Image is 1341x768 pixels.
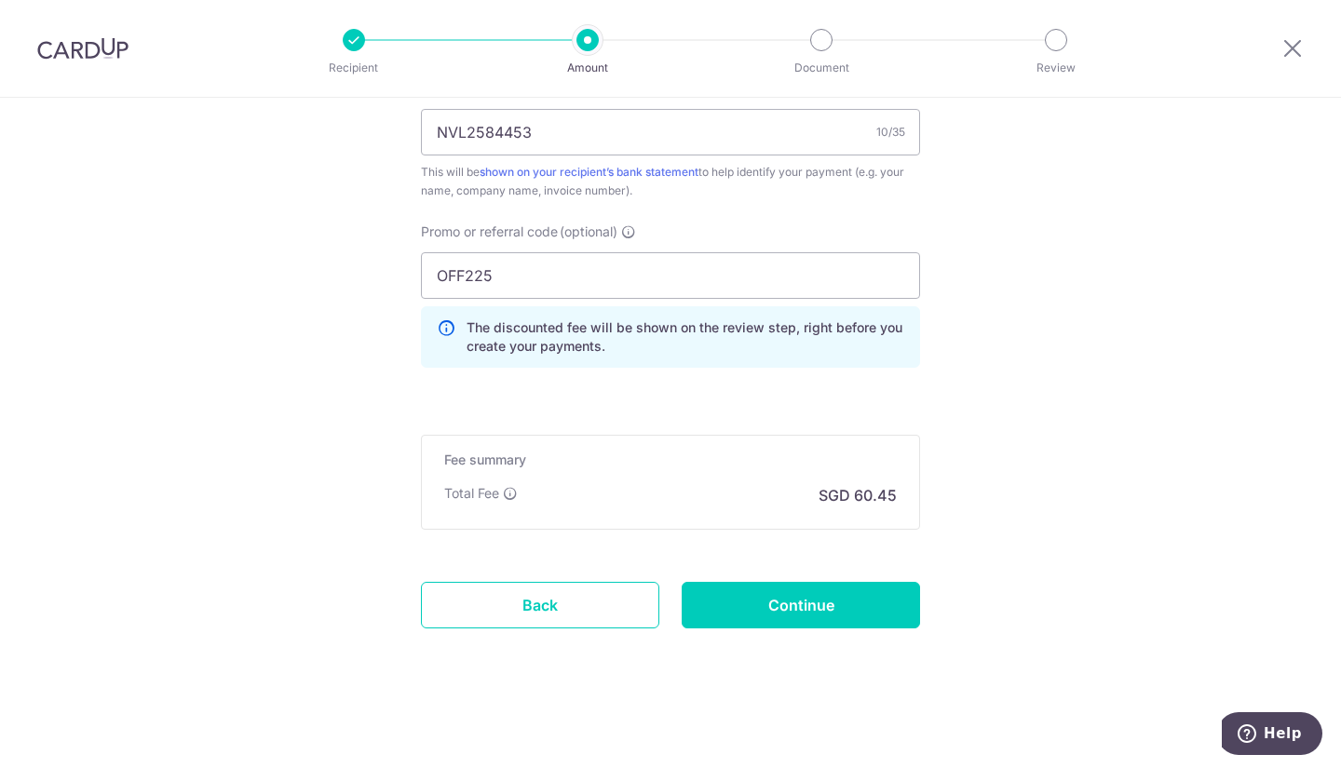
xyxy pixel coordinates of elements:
div: This will be to help identify your payment (e.g. your name, company name, invoice number). [421,163,920,200]
p: Document [752,59,890,77]
p: The discounted fee will be shown on the review step, right before you create your payments. [467,318,904,356]
span: (optional) [560,222,617,241]
a: shown on your recipient’s bank statement [480,165,698,179]
span: Promo or referral code [421,222,558,241]
input: Continue [682,582,920,628]
iframe: Opens a widget where you can find more information [1222,712,1322,759]
img: CardUp [37,37,129,60]
p: Recipient [285,59,423,77]
h5: Fee summary [444,451,897,469]
p: Review [987,59,1125,77]
div: 10/35 [876,123,905,141]
p: SGD 60.45 [819,484,897,506]
p: Total Fee [444,484,499,503]
p: Amount [519,59,657,77]
a: Back [421,582,659,628]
